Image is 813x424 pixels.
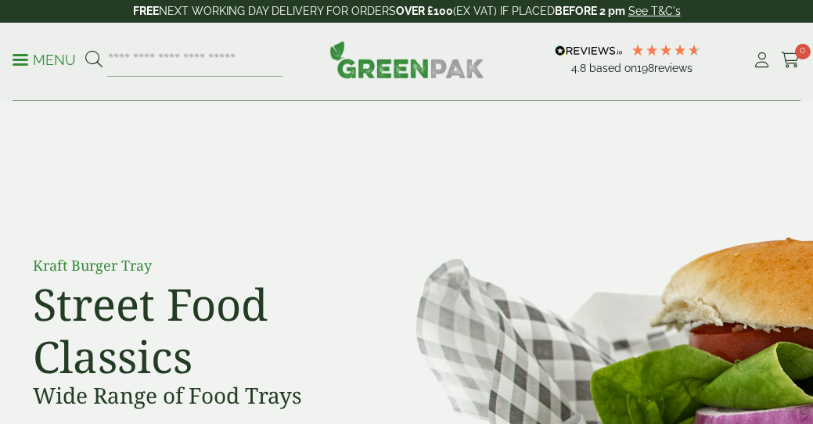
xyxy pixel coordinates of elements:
img: GreenPak Supplies [329,41,484,78]
span: reviews [654,62,692,74]
a: See T&C's [628,5,681,17]
i: Cart [781,52,800,68]
a: Menu [13,51,76,66]
strong: BEFORE 2 pm [555,5,625,17]
p: Kraft Burger Tray [33,255,385,276]
span: 0 [795,44,811,59]
div: 4.79 Stars [631,43,701,57]
i: My Account [752,52,772,68]
p: Menu [13,51,76,70]
h3: Wide Range of Food Trays [33,383,385,409]
span: 4.8 [571,62,589,74]
img: REVIEWS.io [555,45,623,56]
span: 198 [637,62,654,74]
h2: Street Food Classics [33,278,385,383]
a: 0 [781,49,800,72]
span: Based on [589,62,637,74]
strong: OVER £100 [396,5,453,17]
strong: FREE [133,5,159,17]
